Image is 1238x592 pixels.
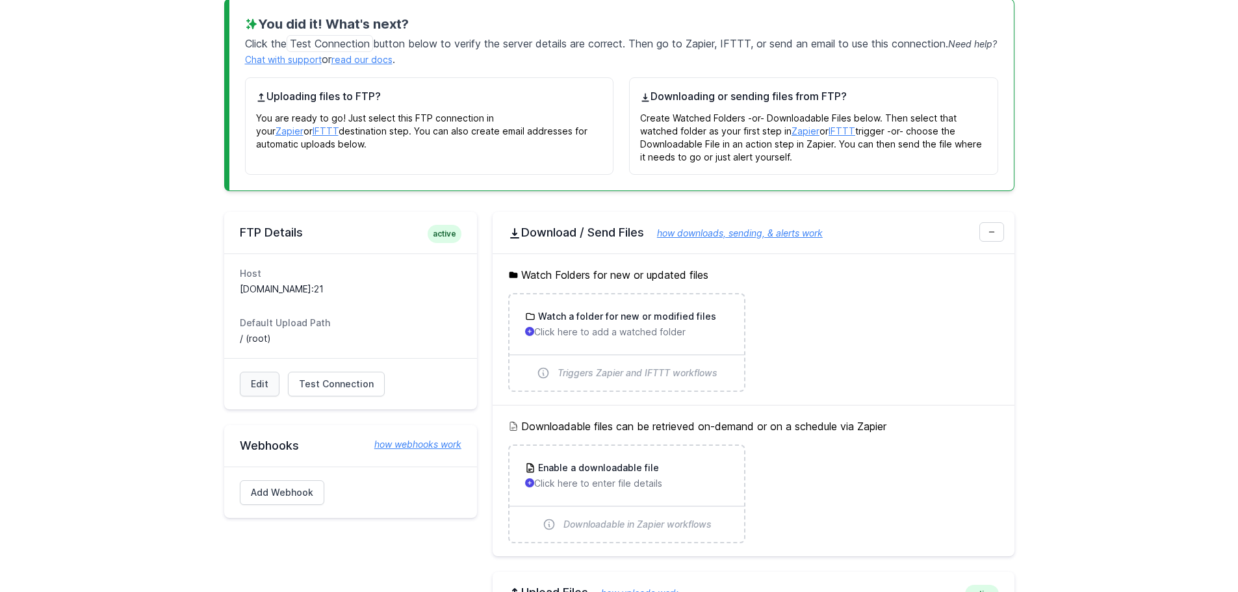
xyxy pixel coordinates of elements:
h4: Uploading files to FTP? [256,88,603,104]
a: Chat with support [245,54,322,65]
span: Downloadable in Zapier workflows [563,518,712,531]
span: active [428,225,461,243]
dt: Host [240,267,461,280]
a: how downloads, sending, & alerts work [644,227,823,238]
span: Need help? [948,38,997,49]
a: Enable a downloadable file Click here to enter file details Downloadable in Zapier workflows [509,446,744,542]
span: Triggers Zapier and IFTTT workflows [558,367,717,380]
h3: You did it! What's next? [245,15,998,33]
a: Zapier [792,125,819,136]
p: You are ready to go! Just select this FTP connection in your or destination step. You can also cr... [256,104,603,151]
a: IFTTT [829,125,855,136]
dd: / (root) [240,332,461,345]
h5: Watch Folders for new or updated files [508,267,999,283]
h3: Enable a downloadable file [535,461,659,474]
a: Edit [240,372,279,396]
a: Test Connection [288,372,385,396]
a: Watch a folder for new or modified files Click here to add a watched folder Triggers Zapier and I... [509,294,744,391]
p: Click here to enter file details [525,477,729,490]
h2: FTP Details [240,225,461,240]
a: Add Webhook [240,480,324,505]
h2: Webhooks [240,438,461,454]
h4: Downloading or sending files from FTP? [640,88,987,104]
dt: Default Upload Path [240,316,461,329]
h2: Download / Send Files [508,225,999,240]
p: Click the button below to verify the server details are correct. Then go to Zapier, IFTTT, or sen... [245,33,998,67]
a: read our docs [331,54,393,65]
p: Click here to add a watched folder [525,326,729,339]
dd: [DOMAIN_NAME]:21 [240,283,461,296]
a: Zapier [276,125,303,136]
a: how webhooks work [361,438,461,451]
a: IFTTT [313,125,339,136]
iframe: Drift Widget Chat Controller [1173,527,1222,576]
span: Test Connection [299,378,374,391]
h5: Downloadable files can be retrieved on-demand or on a schedule via Zapier [508,418,999,434]
p: Create Watched Folders -or- Downloadable Files below. Then select that watched folder as your fir... [640,104,987,164]
h3: Watch a folder for new or modified files [535,310,716,323]
span: Test Connection [287,35,373,52]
